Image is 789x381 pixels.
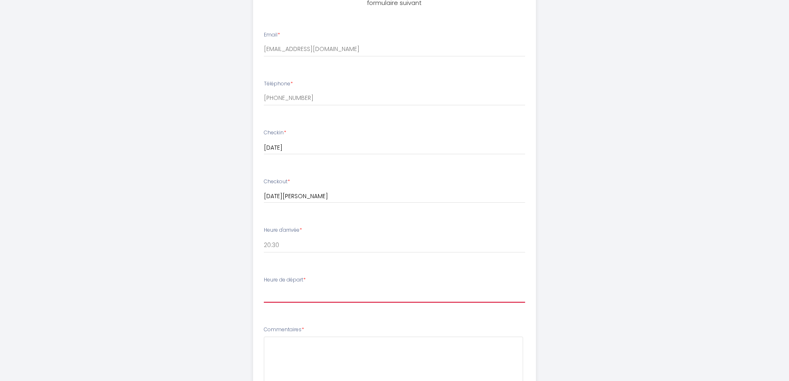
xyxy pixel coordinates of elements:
[264,31,280,39] label: Email
[264,129,286,137] label: Checkin
[264,80,293,88] label: Téléphone
[264,226,302,234] label: Heure d'arrivée
[264,326,304,334] label: Commentaires
[264,178,290,186] label: Checkout
[264,276,306,284] label: Heure de départ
